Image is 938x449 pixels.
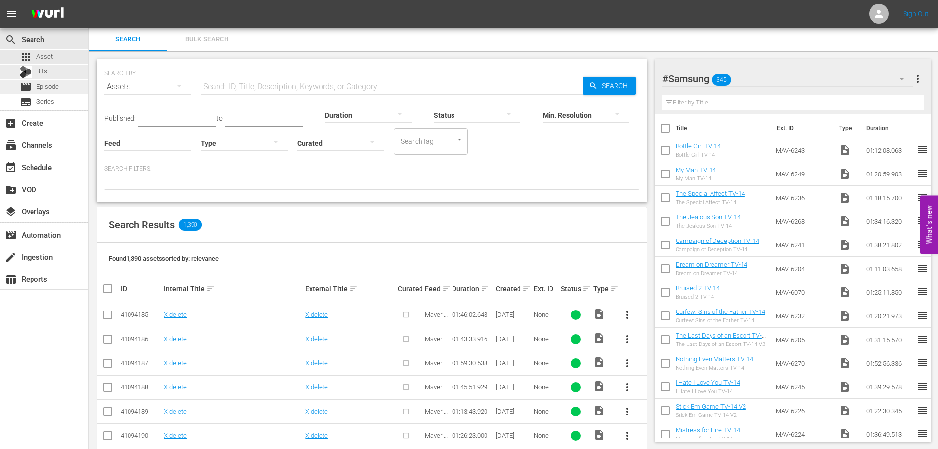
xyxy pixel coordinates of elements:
[452,359,492,367] div: 01:59:30.538
[36,52,53,62] span: Asset
[772,399,835,422] td: MAV-6226
[862,233,916,257] td: 01:38:21.802
[5,274,17,285] span: Reports
[522,284,531,293] span: sort
[615,351,639,375] button: more_vert
[920,195,938,254] button: Open Feedback Widget
[593,429,605,441] span: Video
[621,381,633,393] span: more_vert
[425,408,448,430] span: Maverick Movies
[839,263,851,275] span: Video
[862,209,916,233] td: 01:34:16.320
[676,308,765,315] a: Curfew: Sins of the Father TV-14
[496,432,531,439] div: [DATE]
[621,309,633,321] span: more_vert
[593,356,605,368] span: Video
[593,283,612,295] div: Type
[615,400,639,423] button: more_vert
[496,408,531,415] div: [DATE]
[5,162,17,173] span: Schedule
[862,162,916,186] td: 01:20:59.903
[582,284,591,293] span: sort
[104,73,191,101] div: Assets
[916,239,928,250] span: reorder
[496,311,531,318] div: [DATE]
[772,209,835,233] td: MAV-6268
[173,34,240,45] span: Bulk Search
[772,138,835,162] td: MAV-6243
[20,81,32,93] span: Episode
[839,334,851,345] span: Video
[109,219,175,231] span: Search Results
[772,257,835,280] td: MAV-6204
[676,213,741,221] a: The Jealous Son TV-14
[593,405,605,416] span: Video
[36,82,59,92] span: Episode
[676,436,740,442] div: Mistress for Hire TV-14
[496,383,531,391] div: [DATE]
[862,328,916,351] td: 01:31:15.570
[20,96,32,108] span: Series
[772,304,835,328] td: MAV-6232
[615,327,639,351] button: more_vert
[839,192,851,204] span: Video
[305,335,328,343] a: X delete
[164,383,187,391] a: X delete
[676,284,720,292] a: Bruised 2 TV-14
[5,251,17,263] span: Ingestion
[903,10,929,18] a: Sign Out
[36,97,54,106] span: Series
[916,357,928,369] span: reorder
[5,206,17,218] span: Overlays
[916,286,928,298] span: reorder
[772,233,835,257] td: MAV-6241
[676,261,747,268] a: Dream on Dreamer TV-14
[24,2,71,26] img: ans4CAIJ8jUAAAAAAAAAAAAAAAAAAAAAAAAgQb4GAAAAAAAAAAAAAAAAAAAAAAAAJMjXAAAAAAAAAAAAAAAAAAAAAAAAgAT5G...
[676,355,753,363] a: Nothing Even Matters TV-14
[839,405,851,416] span: Video
[496,283,531,295] div: Created
[452,335,492,343] div: 01:43:33.916
[862,422,916,446] td: 01:36:49.513
[534,311,558,318] div: None
[676,142,721,150] a: Bottle Girl TV-14
[916,310,928,321] span: reorder
[772,328,835,351] td: MAV-6205
[216,114,223,122] span: to
[621,357,633,369] span: more_vert
[496,359,531,367] div: [DATE]
[164,335,187,343] a: X delete
[6,8,18,20] span: menu
[676,379,740,386] a: I Hate I Love You TV-14
[916,333,928,345] span: reorder
[839,239,851,251] span: Video
[839,310,851,322] span: Video
[425,335,448,357] span: Maverick Movies
[839,144,851,156] span: Video
[676,237,759,244] a: Campaign of Deception TV-14
[425,383,448,406] span: Maverick Movies
[452,311,492,318] div: 01:46:02.648
[5,34,17,46] span: Search
[5,229,17,241] span: Automation
[862,280,916,304] td: 01:25:11.850
[615,376,639,399] button: more_vert
[916,144,928,156] span: reorder
[676,412,746,418] div: Stick Em Game TV-14 V2
[916,168,928,179] span: reorder
[109,255,219,262] span: Found 1,390 assets sorted by: relevance
[442,284,451,293] span: sort
[662,65,913,93] div: #Samsung
[772,351,835,375] td: MAV-6270
[862,257,916,280] td: 01:11:03.658
[676,341,769,347] div: The Last Days of an Escort TV-14 V2
[676,270,747,276] div: Dream on Dreamer TV-14
[305,432,328,439] a: X delete
[455,135,464,144] button: Open
[481,284,489,293] span: sort
[916,215,928,227] span: reorder
[916,262,928,274] span: reorder
[593,380,605,392] span: Video
[534,335,558,343] div: None
[772,280,835,304] td: MAV-6070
